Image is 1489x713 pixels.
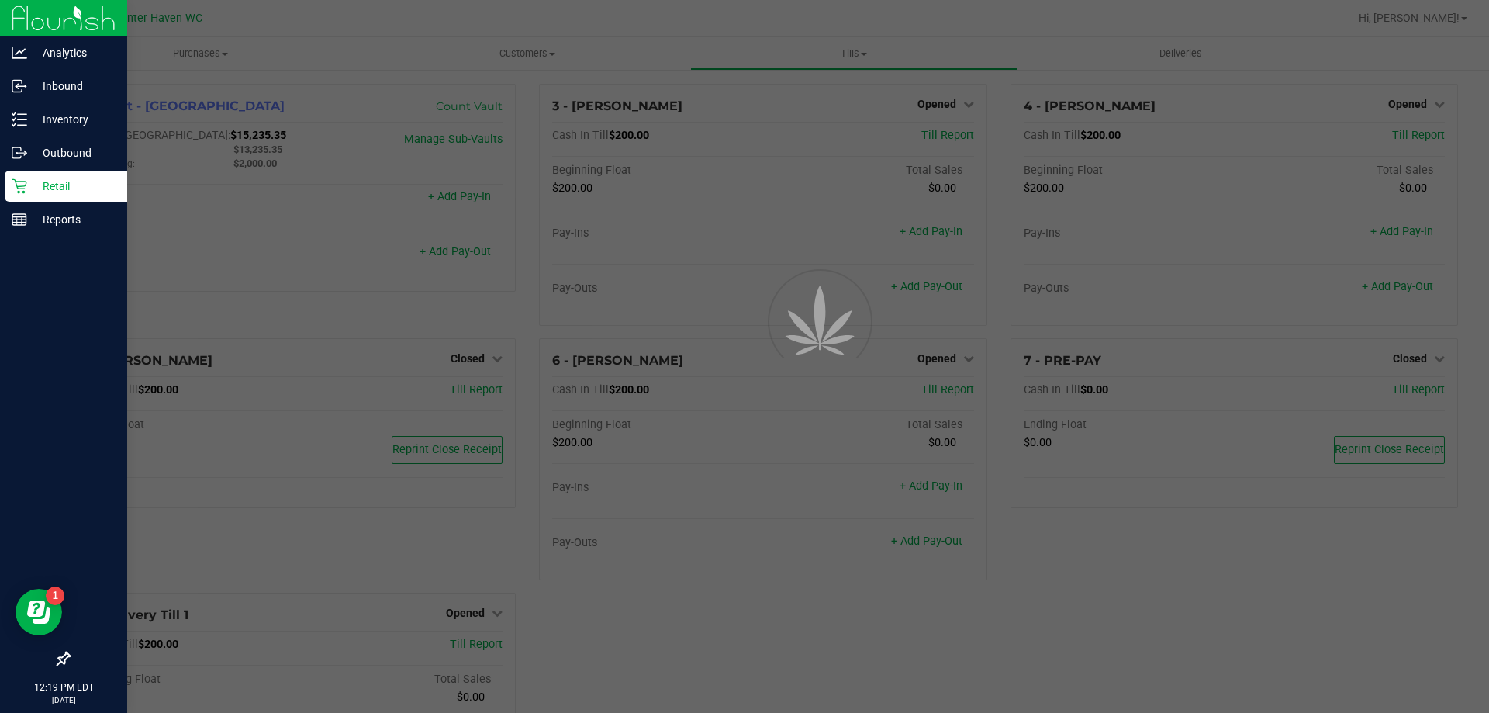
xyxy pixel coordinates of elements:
[27,210,120,229] p: Reports
[27,77,120,95] p: Inbound
[12,45,27,61] inline-svg: Analytics
[46,587,64,605] iframe: Resource center unread badge
[16,589,62,635] iframe: Resource center
[12,145,27,161] inline-svg: Outbound
[12,212,27,227] inline-svg: Reports
[12,178,27,194] inline-svg: Retail
[12,78,27,94] inline-svg: Inbound
[27,43,120,62] p: Analytics
[7,694,120,706] p: [DATE]
[7,680,120,694] p: 12:19 PM EDT
[12,112,27,127] inline-svg: Inventory
[27,144,120,162] p: Outbound
[27,110,120,129] p: Inventory
[27,177,120,196] p: Retail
